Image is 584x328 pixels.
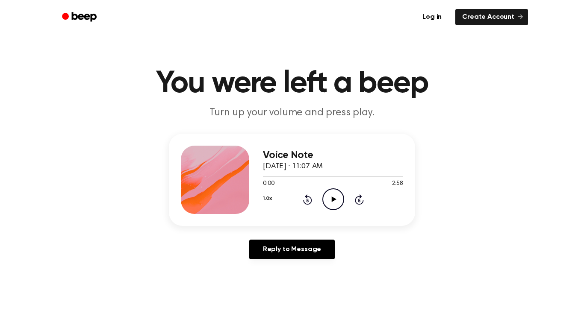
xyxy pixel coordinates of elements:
[263,191,271,206] button: 1.0x
[56,9,104,26] a: Beep
[392,179,403,188] span: 2:58
[263,163,323,170] span: [DATE] · 11:07 AM
[455,9,528,25] a: Create Account
[263,179,274,188] span: 0:00
[263,149,403,161] h3: Voice Note
[73,68,511,99] h1: You were left a beep
[414,7,450,27] a: Log in
[249,240,335,259] a: Reply to Message
[128,106,456,120] p: Turn up your volume and press play.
